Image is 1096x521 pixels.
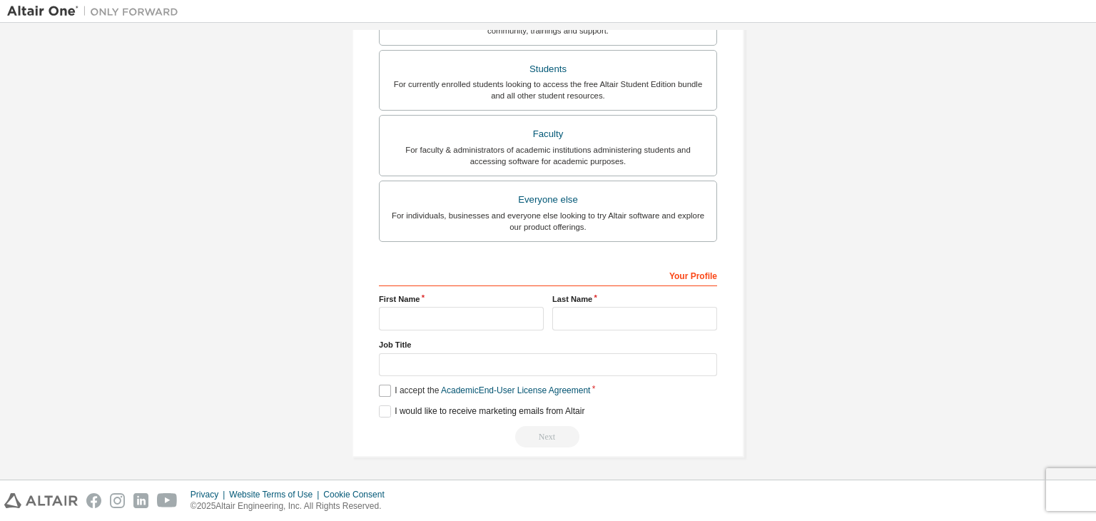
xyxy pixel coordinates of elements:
[86,493,101,508] img: facebook.svg
[4,493,78,508] img: altair_logo.svg
[229,489,323,500] div: Website Terms of Use
[191,500,393,512] p: © 2025 Altair Engineering, Inc. All Rights Reserved.
[323,489,392,500] div: Cookie Consent
[388,79,708,101] div: For currently enrolled students looking to access the free Altair Student Edition bundle and all ...
[191,489,229,500] div: Privacy
[379,385,590,397] label: I accept the
[552,293,717,305] label: Last Name
[388,59,708,79] div: Students
[379,293,544,305] label: First Name
[388,190,708,210] div: Everyone else
[110,493,125,508] img: instagram.svg
[388,124,708,144] div: Faculty
[157,493,178,508] img: youtube.svg
[379,426,717,447] div: You need to provide your academic email
[379,405,584,418] label: I would like to receive marketing emails from Altair
[388,144,708,167] div: For faculty & administrators of academic institutions administering students and accessing softwa...
[379,339,717,350] label: Job Title
[388,210,708,233] div: For individuals, businesses and everyone else looking to try Altair software and explore our prod...
[379,263,717,286] div: Your Profile
[133,493,148,508] img: linkedin.svg
[441,385,590,395] a: Academic End-User License Agreement
[7,4,186,19] img: Altair One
